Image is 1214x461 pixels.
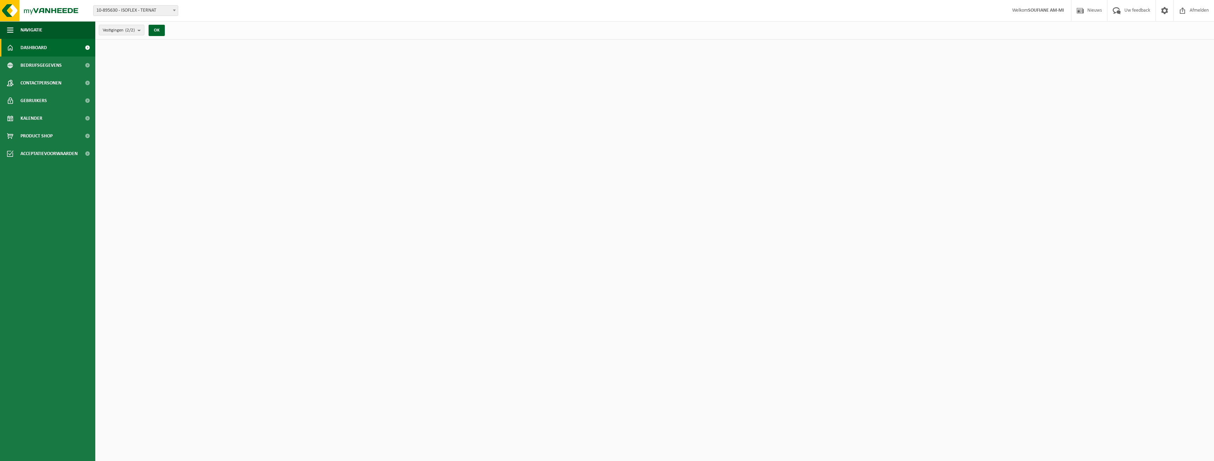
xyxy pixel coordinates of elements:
span: Bedrijfsgegevens [20,57,62,74]
span: Vestigingen [103,25,135,36]
span: Product Shop [20,127,53,145]
span: Navigatie [20,21,42,39]
strong: SOUFIANE AM-MI [1028,8,1064,13]
count: (2/2) [125,28,135,32]
button: OK [149,25,165,36]
span: Contactpersonen [20,74,61,92]
span: Gebruikers [20,92,47,110]
button: Vestigingen(2/2) [99,25,144,35]
span: Acceptatievoorwaarden [20,145,78,162]
span: Dashboard [20,39,47,57]
span: 10-895630 - ISOFLEX - TERNAT [93,5,178,16]
span: Kalender [20,110,42,127]
span: 10-895630 - ISOFLEX - TERNAT [94,6,178,16]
